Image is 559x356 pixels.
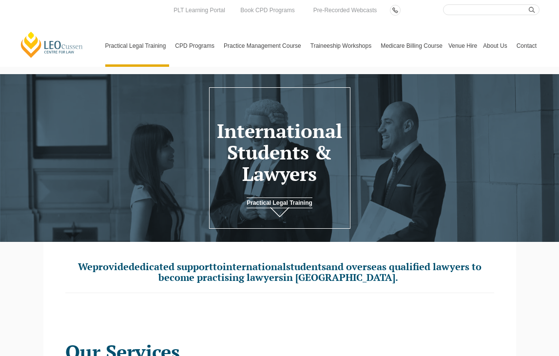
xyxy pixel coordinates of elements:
span: to [213,260,223,273]
a: Venue Hire [445,25,480,67]
span: international [223,260,286,273]
span: and overseas qualified lawyers [326,260,469,273]
a: [PERSON_NAME] Centre for Law [19,31,84,59]
span: students [286,260,326,273]
a: CPD Programs [172,25,221,67]
a: Traineeship Workshops [308,25,378,67]
span: dedicated support [129,260,213,273]
span: to become practising lawyer [158,260,482,284]
a: Practical Legal Training [247,198,312,208]
a: Practical Legal Training [102,25,173,67]
a: Contact [514,25,540,67]
span: provide [93,260,129,273]
span: in [GEOGRAPHIC_DATA]. [283,271,398,284]
a: Pre-Recorded Webcasts [311,5,380,16]
a: PLT Learning Portal [171,5,228,16]
a: About Us [480,25,513,67]
a: Medicare Billing Course [378,25,445,67]
a: Book CPD Programs [238,5,297,16]
a: Practice Management Course [221,25,308,67]
span: We [78,260,93,273]
h1: International Students & Lawyers [212,120,347,184]
span: s [279,271,283,284]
